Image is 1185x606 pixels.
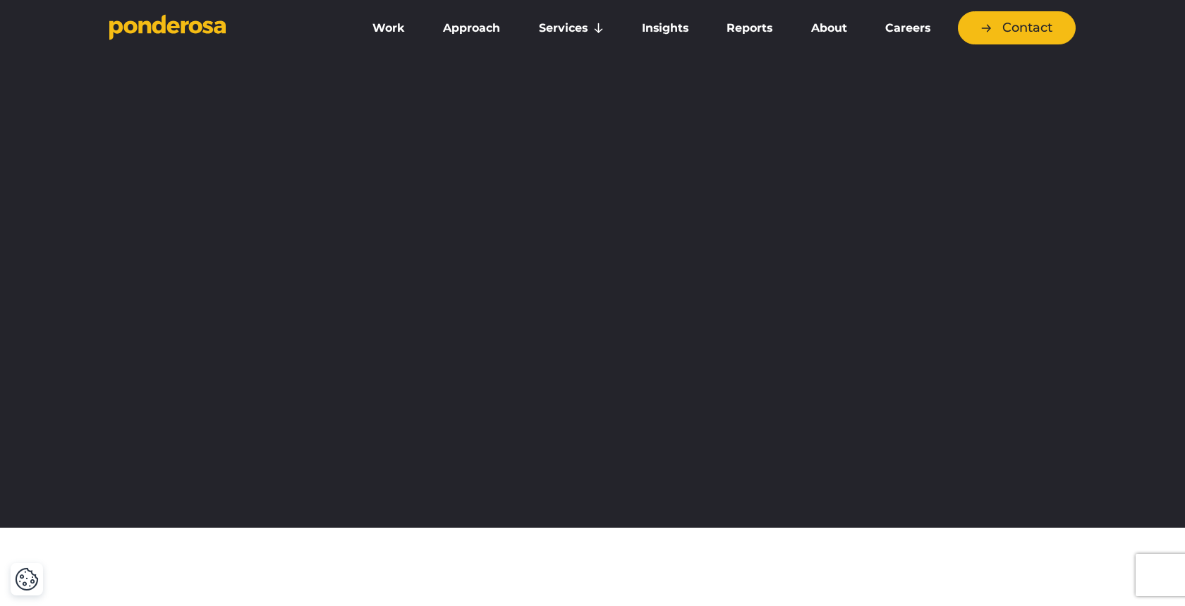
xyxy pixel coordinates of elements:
a: Work [356,13,421,43]
a: Insights [626,13,705,43]
a: Contact [958,11,1076,44]
img: Revisit consent button [15,567,39,591]
a: Reports [710,13,789,43]
a: Go to homepage [109,14,335,42]
a: About [794,13,863,43]
a: Services [523,13,620,43]
a: Approach [427,13,516,43]
a: Careers [869,13,947,43]
button: Cookie Settings [15,567,39,591]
